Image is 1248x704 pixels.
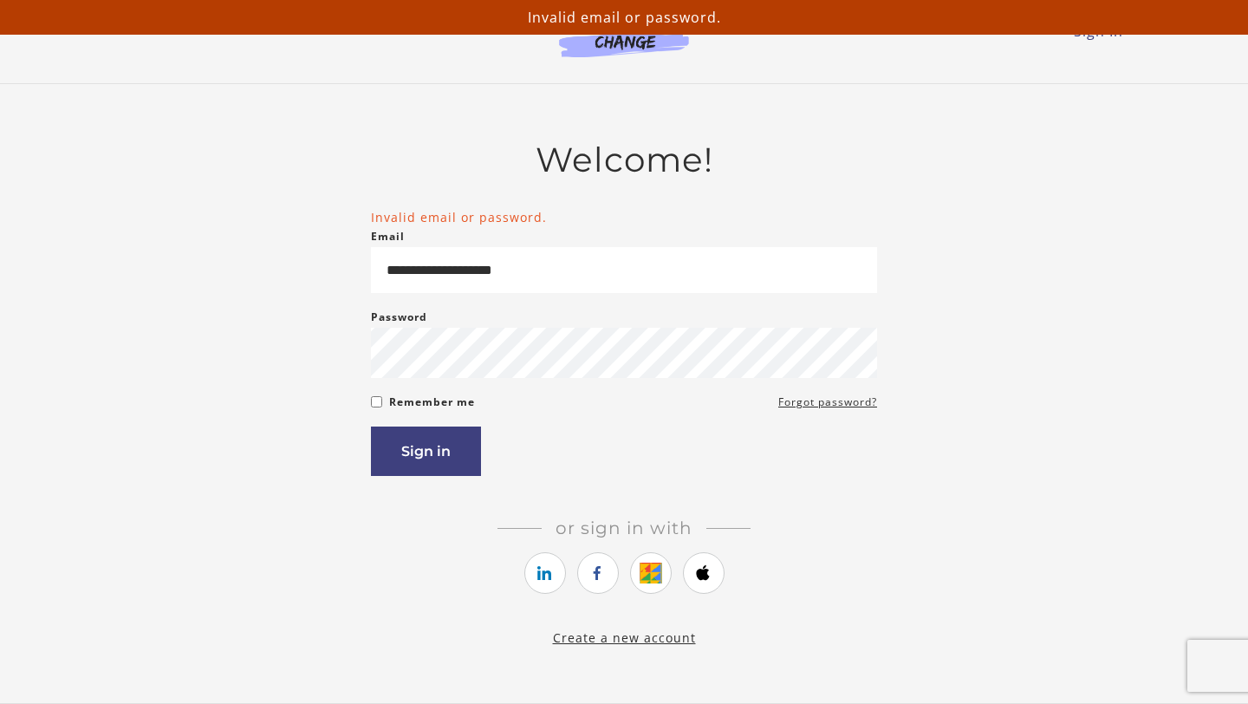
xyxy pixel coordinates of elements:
[524,552,566,594] a: https://courses.thinkific.com/users/auth/linkedin?ss%5Breferral%5D=&ss%5Buser_return_to%5D=&ss%5B...
[371,307,427,328] label: Password
[542,518,706,538] span: Or sign in with
[577,552,619,594] a: https://courses.thinkific.com/users/auth/facebook?ss%5Breferral%5D=&ss%5Buser_return_to%5D=&ss%5B...
[371,140,877,180] h2: Welcome!
[389,392,475,413] label: Remember me
[371,427,481,476] button: Sign in
[683,552,725,594] a: https://courses.thinkific.com/users/auth/apple?ss%5Breferral%5D=&ss%5Buser_return_to%5D=&ss%5Bvis...
[630,552,672,594] a: https://courses.thinkific.com/users/auth/google?ss%5Breferral%5D=&ss%5Buser_return_to%5D=&ss%5Bvi...
[7,7,1241,28] p: Invalid email or password.
[371,208,877,226] li: Invalid email or password.
[778,392,877,413] a: Forgot password?
[371,226,405,247] label: Email
[541,17,707,57] img: Agents of Change Logo
[553,629,696,646] a: Create a new account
